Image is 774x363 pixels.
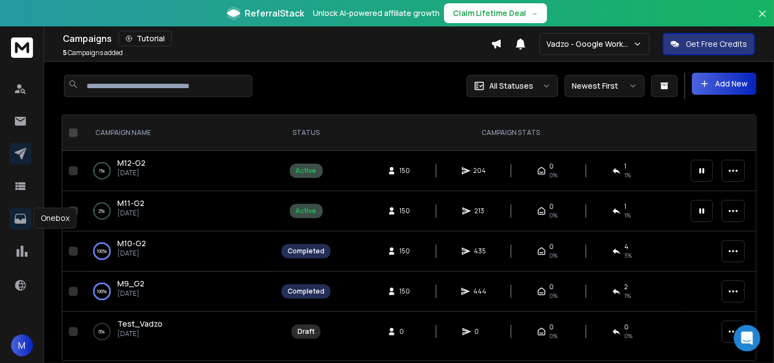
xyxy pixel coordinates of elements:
span: 1 % [624,171,631,180]
th: CAMPAIGN STATS [337,115,684,151]
span: 150 [399,207,410,215]
div: Active [296,166,317,175]
span: 1 % [624,291,631,300]
p: Unlock AI-powered affiliate growth [313,8,440,19]
span: 0 [549,283,554,291]
span: 213 [474,207,485,215]
button: Newest First [565,75,645,97]
th: CAMPAIGN NAME [82,115,275,151]
p: 0 % [99,326,105,337]
span: 0 [474,327,485,336]
button: Get Free Credits [663,33,755,55]
span: 150 [399,287,410,296]
p: Campaigns added [63,48,123,57]
span: 0 [549,323,554,332]
span: 1 % [624,211,631,220]
th: STATUS [275,115,337,151]
span: 0 [549,242,554,251]
span: 0% [549,332,558,340]
span: 0 [399,327,410,336]
span: 3 % [624,251,632,260]
span: ReferralStack [245,7,304,20]
p: 100 % [97,286,107,297]
div: Onebox [34,208,77,229]
p: [DATE] [117,249,146,258]
div: Open Intercom Messenger [734,325,760,351]
span: 1 [624,202,626,211]
span: 0 [549,202,554,211]
div: Draft [297,327,315,336]
button: Claim Lifetime Deal→ [444,3,547,23]
p: [DATE] [117,329,163,338]
span: 0% [549,171,558,180]
span: → [531,8,538,19]
span: M12-G2 [117,158,145,168]
span: 0 [624,323,629,332]
span: 150 [399,166,410,175]
span: Test_Vadzo [117,318,163,329]
p: [DATE] [117,169,145,177]
button: M [11,334,33,356]
div: Campaigns [63,31,491,46]
td: 1%M12-G2[DATE] [82,151,275,191]
span: 204 [474,166,486,175]
span: M11-G2 [117,198,144,208]
span: 1 [624,162,626,171]
button: Close banner [755,7,770,33]
a: M11-G2 [117,198,144,209]
a: M10-G2 [117,238,146,249]
td: 100%M9_G2[DATE] [82,272,275,312]
span: 0 [549,162,554,171]
p: 2 % [99,205,105,216]
p: 1 % [99,165,105,176]
p: 100 % [97,246,107,257]
button: Tutorial [118,31,172,46]
span: 444 [473,287,486,296]
span: 435 [474,247,486,256]
div: Active [296,207,317,215]
td: 2%M11-G2[DATE] [82,191,275,231]
span: 5 [63,48,67,57]
p: [DATE] [117,289,144,298]
button: Add New [692,73,756,95]
span: 0% [549,291,558,300]
a: Test_Vadzo [117,318,163,329]
p: Get Free Credits [686,39,747,50]
div: Completed [288,287,324,296]
span: 0% [624,332,632,340]
div: Completed [288,247,324,256]
span: 0% [549,251,558,260]
a: M9_G2 [117,278,144,289]
span: 0% [549,211,558,220]
td: 100%M10-G2[DATE] [82,231,275,272]
td: 0%Test_Vadzo[DATE] [82,312,275,352]
span: 2 [624,283,628,291]
p: Vadzo - Google Workspace [546,39,633,50]
a: M12-G2 [117,158,145,169]
p: All Statuses [489,80,533,91]
p: [DATE] [117,209,144,218]
span: 150 [399,247,410,256]
span: 4 [624,242,629,251]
